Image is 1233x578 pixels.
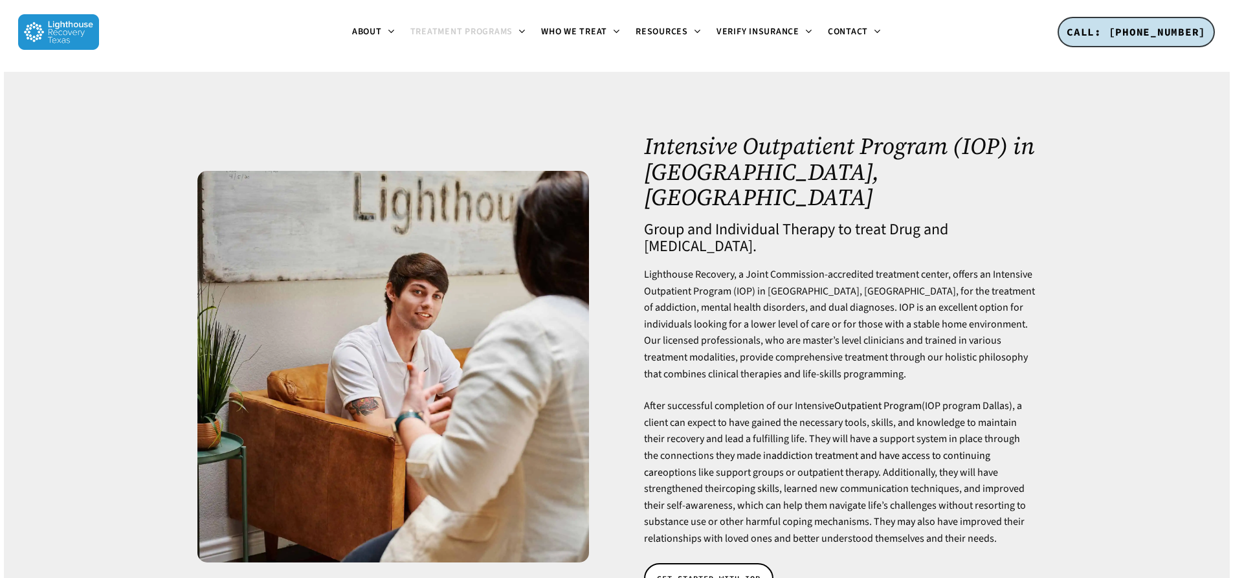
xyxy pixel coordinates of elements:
a: coping skills [726,482,779,496]
span: Who We Treat [541,25,607,38]
span: CALL: [PHONE_NUMBER] [1067,25,1206,38]
a: About [344,27,403,38]
a: Who We Treat [533,27,628,38]
span: Resources [636,25,688,38]
h1: Intensive Outpatient Program (IOP) in [GEOGRAPHIC_DATA], [GEOGRAPHIC_DATA] [644,133,1036,210]
span: Verify Insurance [716,25,799,38]
span: About [352,25,382,38]
a: CALL: [PHONE_NUMBER] [1058,17,1215,48]
a: Contact [820,27,889,38]
span: Treatment Programs [410,25,513,38]
p: After successful completion of our Intensive (IOP program Dallas), a client can expect to have ga... [644,398,1036,547]
h4: Group and Individual Therapy to treat Drug and [MEDICAL_DATA]. [644,221,1036,255]
a: Resources [628,27,709,38]
a: Verify Insurance [709,27,820,38]
img: Lighthouse Recovery Texas [18,14,99,50]
a: addiction treatment and have access to continuing care [644,449,990,480]
a: Treatment Programs [403,27,534,38]
p: Lighthouse Recovery, a Joint Commission-accredited treatment center, offers an Intensive Outpatie... [644,267,1036,398]
a: Outpatient Program [834,399,922,413]
span: Contact [828,25,868,38]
